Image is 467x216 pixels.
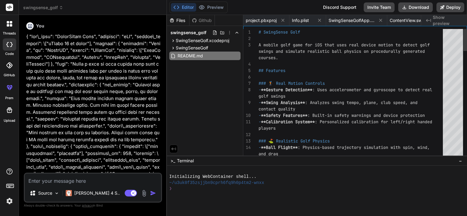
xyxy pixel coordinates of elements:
[390,17,426,23] span: ContentView.swift
[458,156,463,166] button: −
[24,203,162,208] p: Always double-check its answers. Your in Bind
[54,191,59,196] img: Pick Models
[398,2,433,12] button: Download
[243,67,251,74] div: 5
[150,190,156,196] img: icon
[259,81,325,86] span: ### 🏌️ Real Motion Controls
[169,186,172,192] span: ❯
[315,119,432,124] span: : Personalized calibration for left/right handed
[312,87,432,92] span: : Uses accelerometer and gyroscope to detect real
[259,100,261,105] span: -
[364,2,395,12] button: Invite Team
[177,158,194,164] span: Terminal
[5,95,13,101] label: prem
[243,29,251,35] div: 1
[5,51,14,56] label: code
[261,87,312,92] span: **Gesture Detection**
[176,45,208,51] span: SwingSenseGolf
[167,17,189,23] div: Files
[259,55,278,60] span: courses.
[246,17,277,23] span: project.pbxproj
[319,2,360,12] div: Discord Support
[189,17,215,23] div: Github
[259,138,330,144] span: ### ⛳ Realistic Golf Physics
[436,2,464,12] button: Deploy
[66,190,72,196] img: Claude 4 Sonnet
[82,203,93,207] span: privacy
[36,23,44,29] h6: You
[259,125,276,131] span: players
[381,49,425,54] span: edurally generated
[74,190,120,196] p: [PERSON_NAME] 4 S..
[259,145,261,150] span: -
[3,31,16,36] label: threads
[243,35,251,42] div: 2
[243,74,251,80] div: 6
[243,80,251,87] div: 7
[433,14,462,27] span: Show preview
[4,196,15,206] img: settings
[38,190,52,196] p: Source
[307,113,425,118] span: : Built-in safety warnings and device protection
[259,106,295,112] span: contact quality
[259,151,278,157] span: and drag
[292,17,309,23] span: Info.plist
[171,30,206,36] span: swingsense_golf
[169,174,256,180] span: Initializing WebContainer shell...
[4,118,15,123] label: Upload
[259,29,300,35] span: # SwingSense Golf
[243,42,251,48] div: 3
[243,119,251,125] div: 11
[243,144,251,151] div: 14
[459,158,462,164] span: −
[259,49,381,54] span: swings and simulate realistic ball physics on proc
[243,87,251,93] div: 8
[176,38,229,44] span: SwingSenseGolf.xcodeproj
[259,42,381,48] span: A mobile golf game for iOS that uses real device m
[259,113,261,118] span: -
[243,61,251,67] div: 4
[196,3,226,12] button: Preview
[141,190,148,197] img: attachment
[259,87,261,92] span: -
[420,145,430,150] span: ind,
[171,3,196,12] button: Editor
[243,99,251,106] div: 9
[259,68,285,73] span: ## Features
[171,158,175,164] span: >_
[243,131,251,138] div: 12
[261,119,315,124] span: **Calibration System**
[169,180,264,186] span: ~/u3uk0f35zsjjbn9cprh6fq9h0p4tm2-wnxx
[329,17,374,23] span: SwingSenseGolfApp.swift
[243,112,251,119] div: 10
[177,52,204,59] span: README.md
[259,119,261,124] span: -
[243,138,251,144] div: 13
[298,145,420,150] span: : Physics-based trajectory simulation with spin, w
[305,100,417,105] span: : Analyzes swing tempo, plane, club speed, and
[259,93,285,99] span: golf swings
[23,5,63,11] span: swingsense_golf
[381,42,430,48] span: otion to detect golf
[4,73,15,78] label: GitHub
